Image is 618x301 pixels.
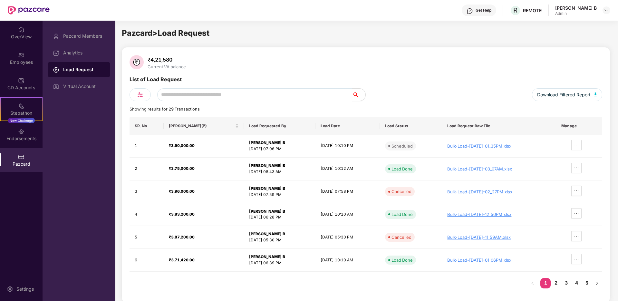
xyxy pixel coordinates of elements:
div: Current VA balance [146,64,187,69]
button: ellipsis [571,254,582,264]
div: REMOTE [523,7,542,14]
li: 5 [582,278,592,288]
div: [DATE] 07:59 PM [249,192,310,198]
span: ellipsis [572,257,581,262]
strong: [PERSON_NAME] B [249,254,285,259]
div: Stepathon [1,110,42,116]
div: Pazcard Members [63,34,105,39]
div: Load Done [391,257,413,263]
strong: [PERSON_NAME] B [249,231,285,236]
div: Bulk-Load-[DATE]-01_06PM.xlsx [447,257,551,263]
div: New Challenge [8,118,35,123]
span: Pazcard > Load Request [122,28,209,38]
td: [DATE] 10:12 AM [315,158,380,180]
img: New Pazcare Logo [8,6,50,15]
span: left [531,281,535,285]
div: Bulk-Load-[DATE]-02_27PM.xlsx [447,189,551,194]
img: svg+xml;base64,PHN2ZyBpZD0iTG9hZF9SZXF1ZXN0IiBkYXRhLW5hbWU9IkxvYWQgUmVxdWVzdCIgeG1sbnM9Imh0dHA6Ly... [53,67,59,73]
img: svg+xml;base64,PHN2ZyBpZD0iU2V0dGluZy0yMHgyMCIgeG1sbnM9Imh0dHA6Ly93d3cudzMub3JnLzIwMDAvc3ZnIiB3aW... [7,286,13,292]
img: svg+xml;base64,PHN2ZyB4bWxucz0iaHR0cDovL3d3dy53My5vcmcvMjAwMC9zdmciIHhtbG5zOnhsaW5rPSJodHRwOi8vd3... [594,92,597,96]
td: 5 [130,226,164,249]
div: Bulk-Load-[DATE]-01_35PM.xlsx [447,143,551,149]
button: Download Filtered Report [532,88,602,101]
a: 1 [540,278,551,288]
li: 4 [571,278,582,288]
button: right [592,278,602,288]
img: svg+xml;base64,PHN2ZyBpZD0iRHJvcGRvd24tMzJ4MzIiIHhtbG5zPSJodHRwOi8vd3d3LnczLm9yZy8yMDAwL3N2ZyIgd2... [604,8,609,13]
td: 2 [130,158,164,180]
strong: [PERSON_NAME] B [249,163,285,168]
button: ellipsis [571,186,582,196]
div: Virtual Account [63,84,105,89]
div: Load Request [63,66,105,73]
strong: ₹3,71,420.00 [169,257,195,262]
div: Analytics [63,50,105,55]
div: Load Done [391,166,413,172]
th: Load Requested By [244,117,315,135]
td: 1 [130,135,164,158]
div: Admin [555,11,597,16]
th: Load Request Raw File [442,117,556,135]
img: svg+xml;base64,PHN2ZyB4bWxucz0iaHR0cDovL3d3dy53My5vcmcvMjAwMC9zdmciIHdpZHRoPSIzNiIgaGVpZ2h0PSIzNi... [130,55,144,69]
th: Load Status [380,117,442,135]
td: [DATE] 10:10 PM [315,135,380,158]
td: [DATE] 10:10 AM [315,203,380,226]
span: ellipsis [572,165,581,170]
strong: ₹3,96,000.00 [169,189,195,194]
div: Load Done [391,211,413,218]
a: 3 [561,278,571,288]
div: Bulk-Load-[DATE]-03_07AM.xlsx [447,166,551,171]
a: 5 [582,278,592,288]
td: [DATE] 10:10 AM [315,249,380,272]
span: ellipsis [572,211,581,216]
img: svg+xml;base64,PHN2ZyB4bWxucz0iaHR0cDovL3d3dy53My5vcmcvMjAwMC9zdmciIHdpZHRoPSIyMSIgaGVpZ2h0PSIyMC... [18,103,24,109]
img: svg+xml;base64,PHN2ZyBpZD0iUGF6Y2FyZCIgeG1sbnM9Imh0dHA6Ly93d3cudzMub3JnLzIwMDAvc3ZnIiB3aWR0aD0iMj... [18,154,24,160]
th: Load Amount(₹) [164,117,244,135]
th: Manage [556,117,602,135]
div: [DATE] 05:30 PM [249,237,310,243]
li: 2 [551,278,561,288]
td: 6 [130,249,164,272]
img: svg+xml;base64,PHN2ZyBpZD0iUHJvZmlsZSIgeG1sbnM9Imh0dHA6Ly93d3cudzMub3JnLzIwMDAvc3ZnIiB3aWR0aD0iMj... [53,33,59,40]
img: svg+xml;base64,PHN2ZyBpZD0iSGVscC0zMngzMiIgeG1sbnM9Imh0dHA6Ly93d3cudzMub3JnLzIwMDAvc3ZnIiB3aWR0aD... [467,8,473,14]
span: ellipsis [572,234,581,239]
div: List of Load Request [130,75,182,88]
span: R [513,6,517,14]
td: 3 [130,180,164,203]
div: Bulk-Load-[DATE]-12_56PM.xlsx [447,212,551,217]
strong: [PERSON_NAME] B [249,140,285,145]
li: Previous Page [527,278,538,288]
div: Get Help [476,8,491,13]
img: svg+xml;base64,PHN2ZyB4bWxucz0iaHR0cDovL3d3dy53My5vcmcvMjAwMC9zdmciIHdpZHRoPSIyNCIgaGVpZ2h0PSIyNC... [136,91,144,99]
button: left [527,278,538,288]
img: svg+xml;base64,PHN2ZyBpZD0iRGFzaGJvYXJkIiB4bWxucz0iaHR0cDovL3d3dy53My5vcmcvMjAwMC9zdmciIHdpZHRoPS... [53,50,59,56]
button: ellipsis [571,208,582,218]
span: right [595,281,599,285]
li: Next Page [592,278,602,288]
span: search [352,92,365,97]
div: [DATE] 06:39 PM [249,260,310,266]
strong: ₹3,75,000.00 [169,166,195,171]
a: 2 [551,278,561,288]
a: 4 [571,278,582,288]
div: Bulk-Load-[DATE]-11_59AM.xlsx [447,235,551,240]
span: ellipsis [572,142,581,148]
div: Settings [14,286,36,292]
img: svg+xml;base64,PHN2ZyBpZD0iSG9tZSIgeG1sbnM9Imh0dHA6Ly93d3cudzMub3JnLzIwMDAvc3ZnIiB3aWR0aD0iMjAiIG... [18,26,24,33]
div: [DATE] 08:43 AM [249,169,310,175]
span: Download Filtered Report [537,91,591,98]
span: Showing results for 29 Transactions [130,107,200,112]
td: [DATE] 07:58 PM [315,180,380,203]
li: 1 [540,278,551,288]
img: svg+xml;base64,PHN2ZyBpZD0iRW1wbG95ZWVzIiB4bWxucz0iaHR0cDovL3d3dy53My5vcmcvMjAwMC9zdmciIHdpZHRoPS... [18,52,24,58]
th: SR. No [130,117,164,135]
strong: [PERSON_NAME] B [249,209,285,214]
div: ₹4,21,580 [146,56,187,63]
div: [PERSON_NAME] B [555,5,597,11]
th: Load Date [315,117,380,135]
li: 3 [561,278,571,288]
img: svg+xml;base64,PHN2ZyBpZD0iRW5kb3JzZW1lbnRzIiB4bWxucz0iaHR0cDovL3d3dy53My5vcmcvMjAwMC9zdmciIHdpZH... [18,128,24,135]
img: svg+xml;base64,PHN2ZyBpZD0iVmlydHVhbF9BY2NvdW50IiBkYXRhLW5hbWU9IlZpcnR1YWwgQWNjb3VudCIgeG1sbnM9Im... [53,83,59,90]
button: ellipsis [571,231,582,241]
button: ellipsis [571,163,582,173]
